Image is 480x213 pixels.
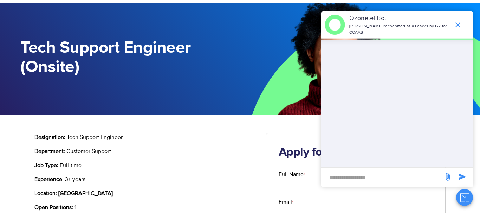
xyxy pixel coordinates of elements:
label: Full Name [279,170,433,179]
b: Job Type [34,162,57,169]
span: Full-time [60,162,82,169]
span: 1 [74,204,76,211]
b: Experience [34,176,62,183]
h1: Tech Support Engineer (Onsite) [20,38,240,77]
p: [PERSON_NAME] recognized as a Leader by G2 for CCAAS [349,23,450,36]
p: Ozonetel Bot [349,14,450,23]
label: Email [279,198,433,206]
img: header [325,15,345,35]
b: Designation: [34,134,65,141]
span: Tech Support Engineer [67,134,123,141]
span: send message [455,170,469,184]
b: : [57,162,58,169]
div: new-msg-input [325,171,440,184]
b: Department: [34,148,65,155]
button: Close chat [456,189,473,206]
span: end chat or minimize [451,18,465,32]
span: 3+ years [65,176,85,183]
b: Open Positions: [34,204,73,211]
b: Location: [GEOGRAPHIC_DATA] [34,190,113,197]
h2: Apply for this position [279,146,433,160]
span: : [62,176,64,183]
span: Customer Support [66,148,111,155]
span: send message [441,170,455,184]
